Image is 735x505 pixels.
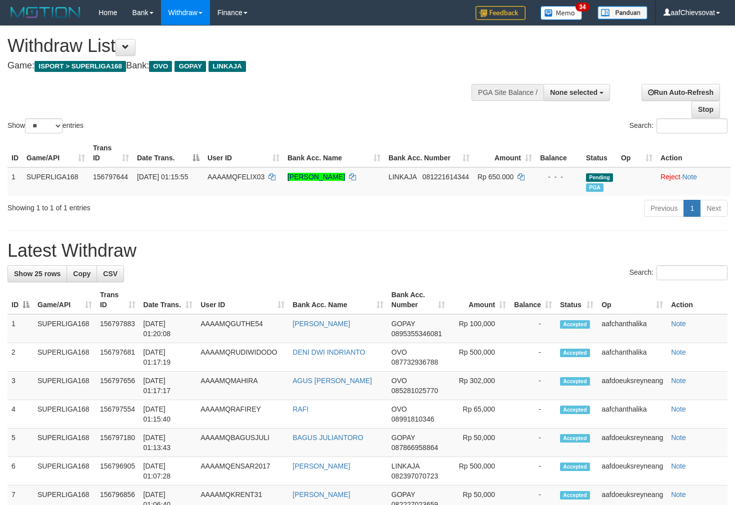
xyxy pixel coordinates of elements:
[391,434,415,442] span: GOPAY
[671,491,686,499] a: Note
[7,36,480,56] h1: Withdraw List
[196,343,288,372] td: AAAAMQRUDIWIDODO
[196,314,288,343] td: AAAAMQGUTHE54
[174,61,206,72] span: GOPAY
[449,286,510,314] th: Amount: activate to sort column ascending
[208,61,246,72] span: LINKAJA
[96,343,139,372] td: 156797681
[33,314,96,343] td: SUPERLIGA168
[292,405,308,413] a: RAFI
[196,429,288,457] td: AAAAMQBAGUSJULI
[292,491,350,499] a: [PERSON_NAME]
[283,139,384,167] th: Bank Acc. Name: activate to sort column ascending
[510,343,556,372] td: -
[671,405,686,413] a: Note
[510,429,556,457] td: -
[473,139,536,167] th: Amount: activate to sort column ascending
[391,472,438,480] span: Copy 082397070723 to clipboard
[33,400,96,429] td: SUPERLIGA168
[89,139,133,167] th: Trans ID: activate to sort column ascending
[287,173,345,181] a: [PERSON_NAME]
[139,372,197,400] td: [DATE] 01:17:17
[475,6,525,20] img: Feedback.jpg
[671,462,686,470] a: Note
[7,139,22,167] th: ID
[682,173,697,181] a: Note
[671,320,686,328] a: Note
[644,200,684,217] a: Previous
[449,457,510,486] td: Rp 500,000
[196,372,288,400] td: AAAAMQMAHIRA
[641,84,720,101] a: Run Auto-Refresh
[34,61,126,72] span: ISPORT > SUPERLIGA168
[391,320,415,328] span: GOPAY
[196,400,288,429] td: AAAAMQRAFIREY
[196,286,288,314] th: User ID: activate to sort column ascending
[93,173,128,181] span: 156797644
[203,139,283,167] th: User ID: activate to sort column ascending
[477,173,513,181] span: Rp 650.000
[671,348,686,356] a: Note
[96,457,139,486] td: 156796905
[597,372,667,400] td: aafdoeuksreyneang
[597,6,647,19] img: panduan.png
[617,139,656,167] th: Op: activate to sort column ascending
[96,429,139,457] td: 156797180
[391,491,415,499] span: GOPAY
[597,343,667,372] td: aafchanthalika
[139,286,197,314] th: Date Trans.: activate to sort column ascending
[7,167,22,196] td: 1
[7,286,33,314] th: ID: activate to sort column descending
[560,320,590,329] span: Accepted
[560,434,590,443] span: Accepted
[387,286,449,314] th: Bank Acc. Number: activate to sort column ascending
[560,377,590,386] span: Accepted
[292,320,350,328] a: [PERSON_NAME]
[510,372,556,400] td: -
[7,429,33,457] td: 5
[196,457,288,486] td: AAAAMQENSAR2017
[656,139,730,167] th: Action
[660,173,680,181] a: Reject
[449,400,510,429] td: Rp 65,000
[7,61,480,71] h4: Game: Bank:
[73,270,90,278] span: Copy
[96,265,124,282] a: CSV
[543,84,610,101] button: None selected
[471,84,543,101] div: PGA Site Balance /
[449,372,510,400] td: Rp 302,000
[510,314,556,343] td: -
[683,200,700,217] a: 1
[667,286,727,314] th: Action
[391,444,438,452] span: Copy 087866958864 to clipboard
[139,314,197,343] td: [DATE] 01:20:08
[7,343,33,372] td: 2
[288,286,387,314] th: Bank Acc. Name: activate to sort column ascending
[33,286,96,314] th: Game/API: activate to sort column ascending
[700,200,727,217] a: Next
[292,434,363,442] a: BAGUS JULIANTORO
[96,400,139,429] td: 156797554
[560,406,590,414] span: Accepted
[33,372,96,400] td: SUPERLIGA168
[22,167,89,196] td: SUPERLIGA168
[560,349,590,357] span: Accepted
[292,348,365,356] a: DENI DWI INDRIANTO
[656,118,727,133] input: Search:
[575,2,589,11] span: 34
[33,457,96,486] td: SUPERLIGA168
[149,61,172,72] span: OVO
[103,270,117,278] span: CSV
[449,343,510,372] td: Rp 500,000
[656,265,727,280] input: Search:
[7,400,33,429] td: 4
[391,377,407,385] span: OVO
[556,286,597,314] th: Status: activate to sort column ascending
[292,377,372,385] a: AGUS [PERSON_NAME]
[7,372,33,400] td: 3
[33,343,96,372] td: SUPERLIGA168
[671,377,686,385] a: Note
[540,6,582,20] img: Button%20Memo.svg
[597,400,667,429] td: aafchanthalika
[384,139,473,167] th: Bank Acc. Number: activate to sort column ascending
